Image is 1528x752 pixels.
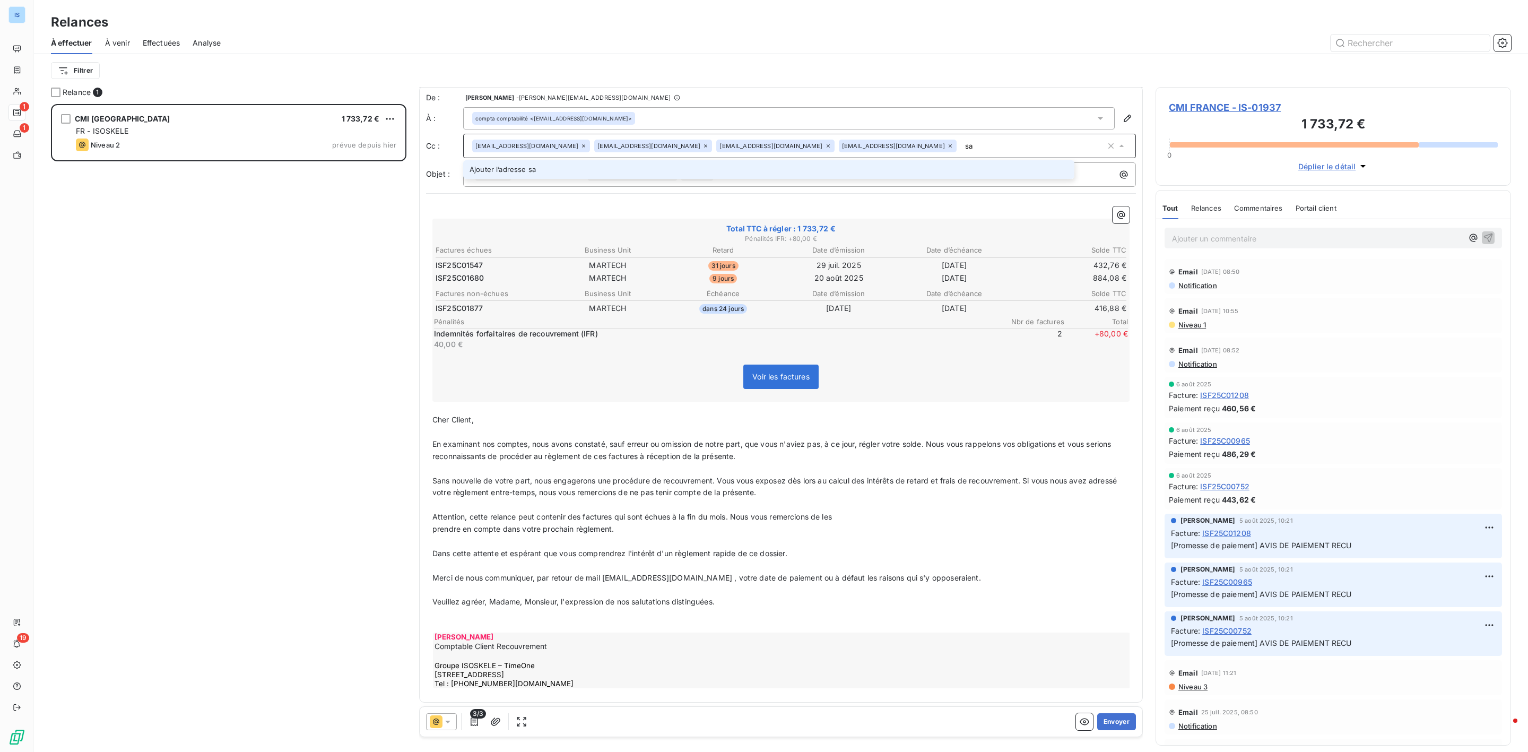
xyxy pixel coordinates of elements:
span: 1 733,72 € [342,114,380,123]
span: 460,56 € [1222,403,1256,414]
span: [PERSON_NAME] [465,94,514,101]
span: 6 août 2025 [1176,381,1212,387]
th: Business Unit [551,288,665,299]
span: 19 [17,633,29,643]
span: 2 [999,329,1062,350]
span: Analyse [193,38,221,48]
td: 432,76 € [1012,260,1127,271]
span: Total TTC à régler : 1 733,72 € [434,223,1128,234]
label: À : [426,113,463,124]
span: Facture : [1169,435,1198,446]
span: [EMAIL_ADDRESS][DOMAIN_NAME] [475,143,578,149]
span: Relances [1191,204,1221,212]
span: Pénalités IFR : + 80,00 € [434,234,1128,244]
td: 20 août 2025 [782,272,896,284]
span: Veuillez agréer, Madame, Monsieur, l'expression de nos salutations distinguées. [432,597,715,606]
iframe: Intercom live chat [1492,716,1517,741]
span: Pénalités [434,317,1001,326]
span: De : [426,92,463,103]
span: compta comptabilité [475,115,528,122]
td: [DATE] [897,272,1012,284]
span: 3/3 [470,709,486,719]
span: 1 [93,88,102,97]
span: [PERSON_NAME] [1180,516,1235,525]
span: Notification [1177,722,1217,730]
td: [DATE] [897,260,1012,271]
div: IS [8,6,25,23]
input: Rechercher [1331,34,1490,51]
span: CMI [GEOGRAPHIC_DATA] [75,114,170,123]
span: ISF25C00965 [1200,435,1250,446]
p: 40,00 € [434,339,996,350]
span: Total [1064,317,1128,326]
span: Cher Client, [432,415,474,424]
span: 6 août 2025 [1176,427,1212,433]
th: Business Unit [551,245,665,256]
span: ISF25C01547 [436,260,483,271]
span: 0 [1167,151,1171,159]
span: + 80,00 € [1064,329,1128,350]
td: 416,88 € [1012,302,1127,314]
span: 486,29 € [1222,448,1256,460]
p: Indemnités forfaitaires de recouvrement (IFR) [434,329,996,339]
span: Tout [1162,204,1178,212]
span: Email [1178,307,1198,315]
th: Date d’émission [782,245,896,256]
span: Niveau 2 [91,141,120,149]
span: 5 août 2025, 10:21 [1239,615,1293,621]
span: [PERSON_NAME] [1180,565,1235,574]
span: En examinant nos comptes, nous avons constaté, sauf erreur ou omission de notre part, que vous n'... [432,439,1114,461]
span: Voir les factures [752,372,810,381]
span: [EMAIL_ADDRESS][DOMAIN_NAME] [719,143,822,149]
span: [DATE] 10:55 [1201,308,1239,314]
img: Logo LeanPay [8,729,25,746]
span: Email [1178,267,1198,276]
td: [DATE] [782,302,896,314]
h3: Relances [51,13,108,32]
span: Paiement reçu [1169,494,1220,505]
span: À venir [105,38,130,48]
span: À effectuer [51,38,92,48]
td: 29 juil. 2025 [782,260,896,271]
span: Commentaires [1234,204,1283,212]
span: ISF25C00752 [1202,625,1252,636]
span: [EMAIL_ADDRESS][DOMAIN_NAME] [842,143,945,149]
td: MARTECH [551,260,665,271]
span: 1 [20,123,29,133]
span: ISF25C01680 [436,273,484,283]
button: Filtrer [51,62,100,79]
span: 5 août 2025, 10:21 [1239,517,1293,524]
th: Échéance [666,288,780,299]
span: Facture : [1169,390,1198,401]
th: Date d’émission [782,288,896,299]
div: <[EMAIL_ADDRESS][DOMAIN_NAME]> [475,115,632,122]
th: Solde TTC [1012,245,1127,256]
span: Objet : [426,169,450,178]
label: Cc : [426,141,463,151]
th: Retard [666,245,780,256]
span: Facture : [1169,481,1198,492]
span: Effectuées [143,38,180,48]
span: [DATE] 11:21 [1201,670,1237,676]
span: 31 jours [708,261,739,271]
span: Niveau 1 [1177,321,1206,329]
span: 1 [20,102,29,111]
span: [EMAIL_ADDRESS][DOMAIN_NAME] [597,143,700,149]
span: Sans nouvelle de votre part, nous engagerons une procédure de recouvrement. Vous vous exposez dès... [432,476,1119,497]
span: ISF25C01208 [1202,528,1251,539]
span: Notification [1177,360,1217,368]
span: [Promesse de paiement] AVIS DE PAIEMENT RECU [1171,638,1352,647]
span: Email [1178,346,1198,355]
th: Date d’échéance [897,245,1012,256]
span: Facture : [1171,576,1200,587]
h3: 1 733,72 € [1169,115,1498,136]
span: prévue depuis hier [332,141,396,149]
th: Factures non-échues [435,288,550,299]
span: Nbr de factures [1001,317,1064,326]
button: Envoyer [1097,713,1136,730]
button: Déplier le détail [1295,160,1372,172]
td: [DATE] [897,302,1012,314]
span: Paiement reçu [1169,403,1220,414]
li: Ajouter l’adresse sa [463,160,1074,179]
span: FR - ISOSKELE [76,126,128,135]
